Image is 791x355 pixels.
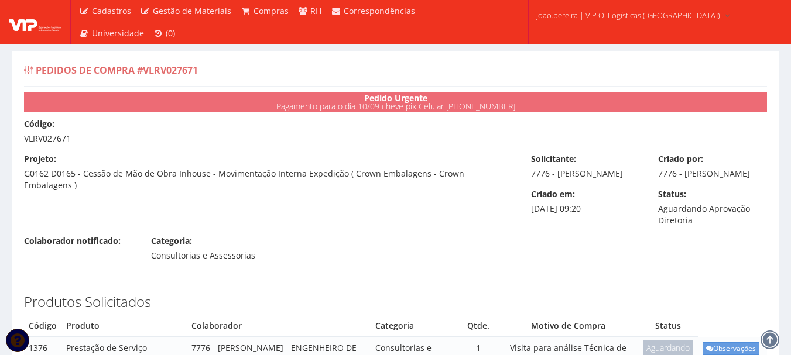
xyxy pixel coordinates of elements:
[522,188,649,215] div: [DATE] 09:20
[24,153,56,165] label: Projeto:
[166,27,175,39] span: (0)
[658,188,686,200] label: Status:
[254,5,289,16] span: Compras
[649,153,776,180] div: 7776 - [PERSON_NAME]
[522,153,649,180] div: 7776 - [PERSON_NAME]
[142,235,269,261] div: Consultorias e Assessorias
[638,315,698,337] th: Status
[364,92,427,104] strong: Pedido Urgente
[531,188,575,200] label: Criado em:
[15,118,776,144] div: VLRV027671
[24,294,767,309] h3: Produtos Solicitados
[153,5,231,16] span: Gestão de Materiais
[24,92,767,112] div: Pagamento para o dia 10/09 cheve pix Celular [PHONE_NUMBER]
[187,315,371,337] th: Colaborador
[74,22,149,44] a: Universidade
[658,153,703,165] label: Criado por:
[149,22,180,44] a: (0)
[643,340,693,355] span: Aguardando
[151,235,192,247] label: Categoria:
[536,9,720,21] span: joao.pereira | VIP O. Logísticas ([GEOGRAPHIC_DATA])
[9,13,61,31] img: logo
[458,315,499,337] th: Quantidade
[61,315,187,337] th: Produto
[15,153,522,191] div: G0162 D0165 - Cessão de Mão de Obra Inhouse - Movimentação Interna Expedição ( Crown Embalagens -...
[24,235,121,247] label: Colaborador notificado:
[24,118,54,130] label: Código:
[344,5,415,16] span: Correspondências
[649,188,776,226] div: Aguardando Aprovação Diretoria
[310,5,321,16] span: RH
[531,153,576,165] label: Solicitante:
[499,315,638,337] th: Motivo de Compra
[92,5,131,16] span: Cadastros
[371,315,458,337] th: Categoria do Produto
[92,27,144,39] span: Universidade
[703,342,759,354] a: Observações
[24,315,61,337] th: Código
[36,64,198,77] span: Pedidos de Compra #VLRV027671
